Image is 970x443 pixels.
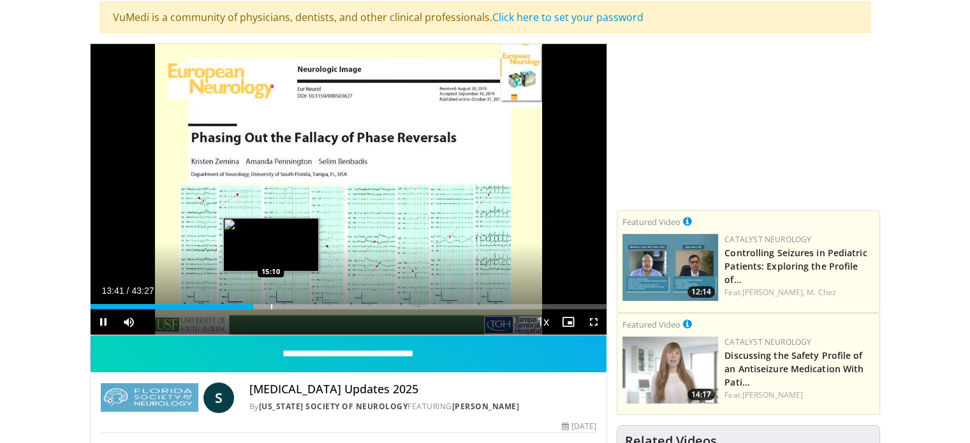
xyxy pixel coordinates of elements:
button: Enable picture-in-picture mode [555,309,581,335]
div: VuMedi is a community of physicians, dentists, and other clinical professionals. [99,1,871,33]
div: Progress Bar [91,304,607,309]
div: [DATE] [562,421,596,432]
a: 12:14 [622,234,718,301]
span: 14:17 [687,389,715,400]
a: 14:17 [622,337,718,403]
button: Pause [91,309,116,335]
a: Catalyst Neurology [724,337,811,347]
a: Discussing the Safety Profile of an Antiseizure Medication With Pati… [724,349,863,388]
a: M. Chez [807,287,836,298]
div: Feat. [724,389,874,401]
span: 43:27 [131,286,154,296]
a: [PERSON_NAME], [742,287,805,298]
img: image.jpeg [223,218,319,272]
a: S [203,382,234,413]
span: / [127,286,129,296]
a: Controlling Seizures in Pediatric Patients: Exploring the Profile of… [724,247,867,286]
button: Fullscreen [581,309,606,335]
div: By FEATURING [249,401,596,412]
a: [PERSON_NAME] [452,401,520,412]
span: 12:14 [687,286,715,298]
img: 5e01731b-4d4e-47f8-b775-0c1d7f1e3c52.png.150x105_q85_crop-smart_upscale.jpg [622,234,718,301]
video-js: Video Player [91,44,607,335]
a: Catalyst Neurology [724,234,811,245]
img: c23d0a25-a0b6-49e6-ba12-869cdc8b250a.png.150x105_q85_crop-smart_upscale.jpg [622,337,718,403]
button: Mute [116,309,142,335]
img: Florida Society of Neurology [101,382,198,413]
small: Featured Video [622,319,680,330]
div: Feat. [724,287,874,298]
a: [PERSON_NAME] [742,389,803,400]
a: [US_STATE] Society of Neurology [259,401,408,412]
small: Featured Video [622,216,680,228]
h4: [MEDICAL_DATA] Updates 2025 [249,382,596,396]
iframe: Advertisement [653,43,844,203]
span: 13:41 [102,286,124,296]
a: Click here to set your password [492,10,643,24]
button: Playback Rate [530,309,555,335]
